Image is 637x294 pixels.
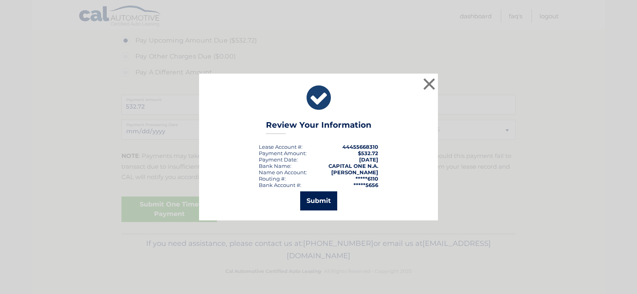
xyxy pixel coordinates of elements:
button: × [421,76,437,92]
span: $532.72 [358,150,378,156]
span: Payment Date [259,156,297,163]
strong: CAPITAL ONE N.A. [328,163,378,169]
div: Bank Account #: [259,182,301,188]
strong: [PERSON_NAME] [331,169,378,175]
div: : [259,156,298,163]
div: Payment Amount: [259,150,307,156]
div: Lease Account #: [259,144,303,150]
h3: Review Your Information [266,120,371,134]
div: Name on Account: [259,169,307,175]
button: Submit [300,191,337,210]
strong: 44455668310 [342,144,378,150]
div: Routing #: [259,175,286,182]
span: [DATE] [359,156,378,163]
div: Bank Name: [259,163,291,169]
